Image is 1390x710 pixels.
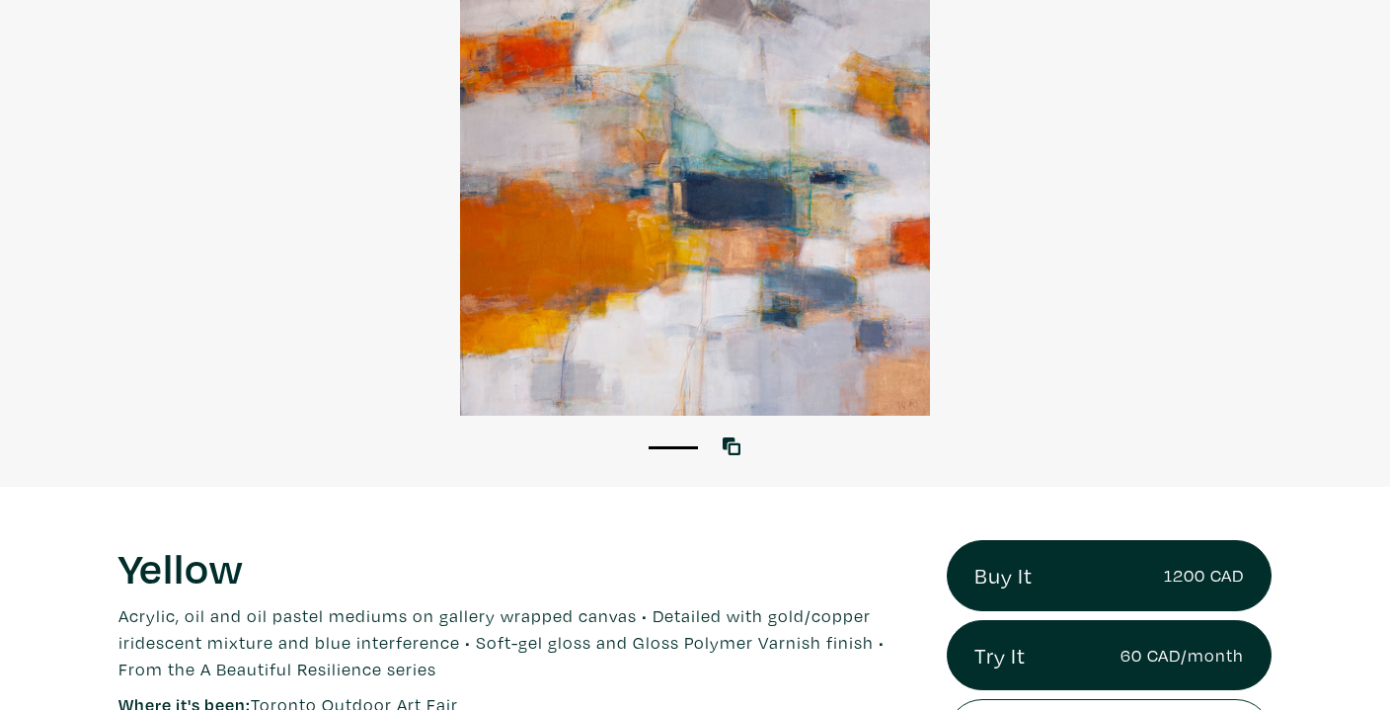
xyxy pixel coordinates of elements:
[1164,562,1244,589] small: 1200 CAD
[947,540,1273,611] a: Buy It1200 CAD
[118,540,917,593] h1: Yellow
[947,620,1273,691] a: Try It60 CAD/month
[649,446,698,449] button: 1 of 1
[118,602,917,682] p: Acrylic, oil and oil pastel mediums on gallery wrapped canvas • Detailed with gold/copper iridesc...
[1120,642,1244,669] small: 60 CAD/month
